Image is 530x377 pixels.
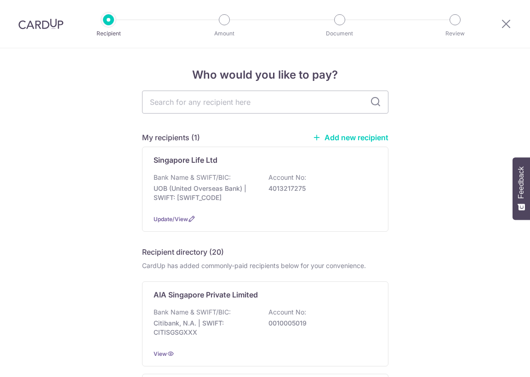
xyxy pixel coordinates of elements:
[142,67,388,83] h4: Who would you like to pay?
[154,173,231,182] p: Bank Name & SWIFT/BIC:
[18,18,63,29] img: CardUp
[268,184,371,193] p: 4013217275
[517,166,525,199] span: Feedback
[154,319,256,337] p: Citibank, N.A. | SWIFT: CITISGSGXXX
[74,29,142,38] p: Recipient
[142,261,388,270] div: CardUp has added commonly-paid recipients below for your convenience.
[306,29,374,38] p: Document
[268,319,371,328] p: 0010005019
[154,216,188,223] a: Update/View
[154,289,258,300] p: AIA Singapore Private Limited
[268,173,306,182] p: Account No:
[154,350,167,357] a: View
[142,91,388,114] input: Search for any recipient here
[154,184,256,202] p: UOB (United Overseas Bank) | SWIFT: [SWIFT_CODE]
[268,308,306,317] p: Account No:
[313,133,388,142] a: Add new recipient
[154,154,217,166] p: Singapore Life Ltd
[513,157,530,220] button: Feedback - Show survey
[154,308,231,317] p: Bank Name & SWIFT/BIC:
[142,132,200,143] h5: My recipients (1)
[471,349,521,372] iframe: Opens a widget where you can find more information
[190,29,258,38] p: Amount
[421,29,489,38] p: Review
[142,246,224,257] h5: Recipient directory (20)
